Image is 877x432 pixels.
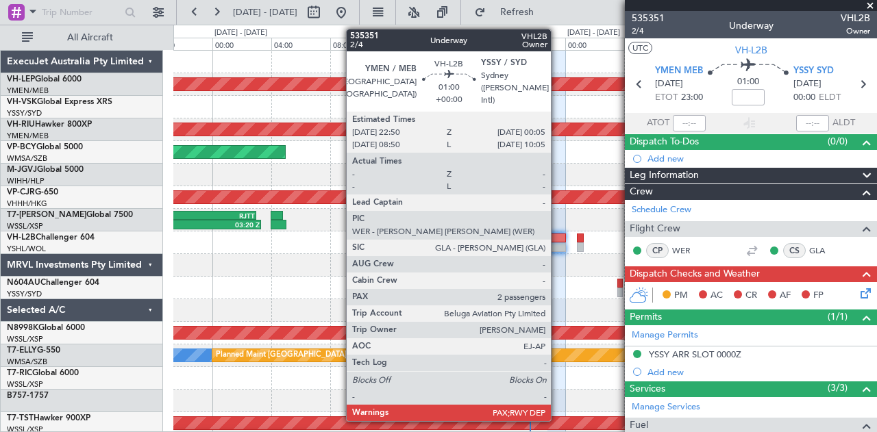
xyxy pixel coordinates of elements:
span: VH-VSK [7,98,37,106]
span: VH-L2B [735,43,767,58]
span: YMEN MEB [655,64,703,78]
div: 08:00 [330,38,389,50]
a: T7-[PERSON_NAME]Global 7500 [7,211,133,219]
a: WSSL/XSP [7,379,43,390]
a: WMSA/SZB [7,357,47,367]
a: Schedule Crew [632,203,691,217]
a: N604AUChallenger 604 [7,279,99,287]
span: 535351 [632,11,665,25]
span: T7-[PERSON_NAME] [7,211,86,219]
span: All Aircraft [36,33,145,42]
span: Leg Information [630,168,699,183]
span: Dispatch Checks and Weather [630,266,760,282]
a: YMEN/MEB [7,131,49,141]
a: N8998KGlobal 6000 [7,324,85,332]
span: VH-RIU [7,120,35,129]
span: VHL2B [841,11,870,25]
span: (0/0) [828,134,848,149]
span: CR [745,289,757,303]
div: 04:00 [271,38,330,50]
span: M-JGVJ [7,166,37,174]
a: WSSL/XSP [7,334,43,344]
span: (3/3) [828,381,848,395]
div: 12:00 [388,38,447,50]
span: Crew [630,184,653,200]
span: AC [711,289,723,303]
a: VHHH/HKG [7,199,47,209]
button: All Aircraft [15,27,149,49]
span: VP-BCY [7,143,36,151]
a: Manage Services [632,401,700,414]
a: T7-ELLYG-550 [7,346,60,355]
a: WIHH/HLP [7,176,45,186]
span: T7-RIC [7,369,32,377]
a: M-JGVJGlobal 5000 [7,166,84,174]
div: [DATE] - [DATE] [214,27,267,39]
a: WSSL/XSP [7,221,43,231]
span: [DATE] - [DATE] [233,6,297,18]
button: Refresh [468,1,550,23]
span: Owner [841,25,870,37]
div: 16:00 [447,38,506,50]
span: N604AU [7,279,40,287]
div: Planned Maint [GEOGRAPHIC_DATA] (Sultan [PERSON_NAME] [PERSON_NAME] - Subang) [216,345,535,366]
span: [DATE] [793,77,822,91]
a: YSSY/SYD [7,108,42,118]
a: WER [672,244,703,257]
div: [DATE] - [DATE] [567,27,620,39]
span: T7-ELLY [7,346,37,355]
input: --:-- [673,115,706,131]
div: CP [646,243,669,258]
span: T7-TST [7,414,34,422]
a: VP-BCYGlobal 5000 [7,143,83,151]
span: ETOT [655,91,678,105]
button: UTC [628,42,652,54]
a: WMSA/SZB [7,153,47,164]
div: 00:00 [212,38,271,50]
span: [DATE] [655,77,683,91]
a: YMEN/MEB [7,86,49,96]
div: 03:20 Z [192,220,259,229]
span: FP [813,289,824,303]
input: Trip Number [42,2,121,23]
a: VH-RIUHawker 800XP [7,120,92,129]
a: VH-L2BChallenger 604 [7,233,95,242]
a: VP-CJRG-650 [7,188,58,196]
span: 01:00 [737,75,759,89]
span: (1/1) [828,309,848,324]
span: Dispatch To-Dos [630,134,699,150]
span: Services [630,381,665,397]
div: CS [783,243,806,258]
span: VH-L2B [7,233,36,242]
a: YSHL/WOL [7,244,46,254]
span: Permits [630,309,662,325]
a: YSSY/SYD [7,289,42,299]
span: N8998K [7,324,38,332]
a: T7-RICGlobal 6000 [7,369,79,377]
div: 20:00 [506,38,565,50]
span: B757-1 [7,392,34,400]
div: 20:00 [153,38,212,50]
span: AF [780,289,791,303]
span: ELDT [819,91,841,105]
span: YSSY SYD [793,64,834,78]
a: VH-VSKGlobal Express XRS [7,98,112,106]
span: VH-LEP [7,75,35,84]
div: Add new [647,153,870,164]
a: B757-1757 [7,392,49,400]
span: 23:00 [681,91,703,105]
a: VH-LEPGlobal 6000 [7,75,82,84]
div: 00:00 [565,38,624,50]
span: 2/4 [632,25,665,37]
span: ATOT [647,116,669,130]
span: ALDT [832,116,855,130]
span: 00:00 [793,91,815,105]
div: YSSY ARR SLOT 0000Z [649,348,741,360]
span: PM [674,289,688,303]
span: Flight Crew [630,221,680,237]
div: Add new [647,366,870,378]
a: T7-TSTHawker 900XP [7,414,90,422]
a: Manage Permits [632,329,698,342]
a: GLA [809,244,840,257]
div: RJTT [188,212,255,220]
